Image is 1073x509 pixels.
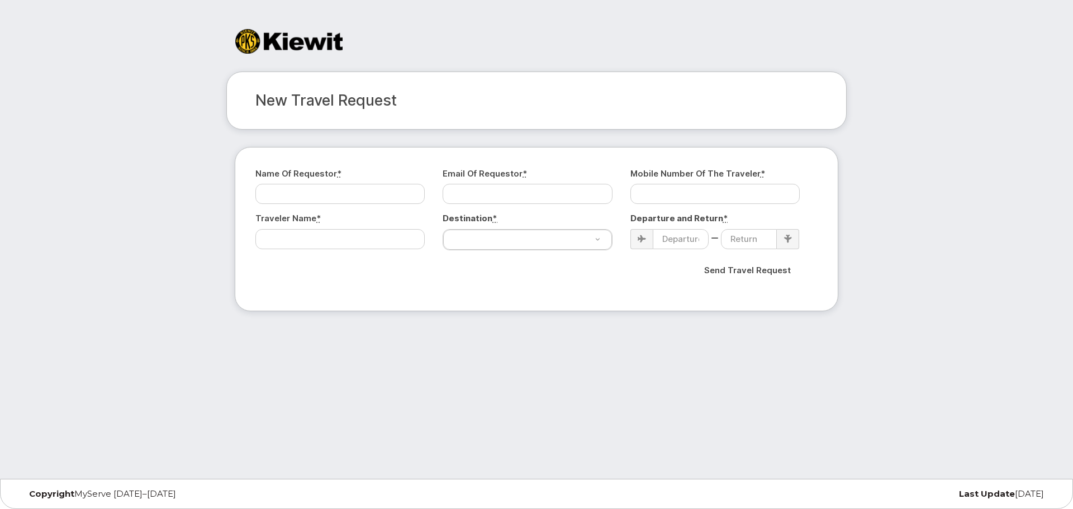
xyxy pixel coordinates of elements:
abbr: required [316,213,321,223]
abbr: required [492,213,497,223]
h2: New Travel Request [255,92,818,109]
input: Return [721,229,777,249]
abbr: required [523,168,527,179]
label: Name of Requestor [255,168,341,179]
label: Departure and Return [630,212,728,224]
div: MyServe [DATE]–[DATE] [21,489,364,498]
strong: Copyright [29,488,74,499]
strong: Last Update [959,488,1015,499]
label: Email of Requestor [443,168,527,179]
div: [DATE] [709,489,1052,498]
abbr: required [723,213,728,223]
abbr: required [761,168,765,179]
label: Traveler Name [255,212,321,224]
input: Departure [653,229,709,249]
input: Send Travel Request [695,259,800,283]
img: Kiewit Canada Inc [235,29,343,54]
label: Mobile Number of the Traveler [630,168,765,179]
abbr: required [337,168,341,179]
label: Destination [443,212,497,224]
